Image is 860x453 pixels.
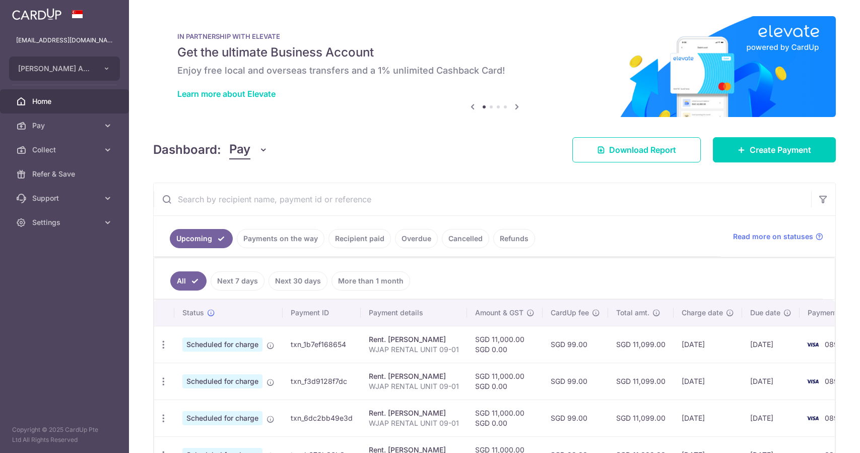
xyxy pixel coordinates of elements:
span: Read more on statuses [733,232,813,242]
span: Refer & Save [32,169,99,179]
span: [PERSON_NAME] Anaesthetic Practice [18,64,93,74]
span: Download Report [609,144,676,156]
span: 0894 [825,377,843,385]
td: SGD 99.00 [543,400,608,436]
p: WJAP RENTAL UNIT 09-01 [369,418,459,428]
a: Refunds [493,229,535,248]
div: Rent. [PERSON_NAME] [369,334,459,345]
div: Rent. [PERSON_NAME] [369,371,459,381]
span: Charge date [682,308,723,318]
td: SGD 99.00 [543,363,608,400]
a: Payments on the way [237,229,324,248]
span: Due date [750,308,780,318]
td: [DATE] [742,363,800,400]
span: Status [182,308,204,318]
a: All [170,271,207,291]
button: Pay [229,140,268,159]
td: SGD 11,000.00 SGD 0.00 [467,400,543,436]
td: txn_f3d9128f7dc [283,363,361,400]
td: txn_1b7ef168654 [283,326,361,363]
a: Read more on statuses [733,232,823,242]
a: Cancelled [442,229,489,248]
p: WJAP RENTAL UNIT 09-01 [369,345,459,355]
td: SGD 99.00 [543,326,608,363]
p: WJAP RENTAL UNIT 09-01 [369,381,459,391]
h6: Enjoy free local and overseas transfers and a 1% unlimited Cashback Card! [177,65,812,77]
span: Create Payment [750,144,811,156]
span: 0894 [825,414,843,422]
span: Total amt. [616,308,649,318]
img: Bank Card [803,338,823,351]
a: Next 30 days [269,271,327,291]
th: Payment ID [283,300,361,326]
td: SGD 11,099.00 [608,326,674,363]
img: Renovation banner [153,16,836,117]
span: Scheduled for charge [182,337,262,352]
span: Settings [32,217,99,228]
a: Learn more about Elevate [177,89,276,99]
a: Recipient paid [328,229,391,248]
button: [PERSON_NAME] Anaesthetic Practice [9,56,120,81]
td: [DATE] [674,326,742,363]
td: [DATE] [742,326,800,363]
td: [DATE] [674,400,742,436]
td: SGD 11,099.00 [608,363,674,400]
span: Scheduled for charge [182,374,262,388]
a: Create Payment [713,137,836,162]
a: Upcoming [170,229,233,248]
p: [EMAIL_ADDRESS][DOMAIN_NAME] [16,35,113,45]
span: Amount & GST [475,308,523,318]
img: Bank Card [803,412,823,424]
input: Search by recipient name, payment id or reference [154,183,811,215]
td: SGD 11,000.00 SGD 0.00 [467,326,543,363]
td: [DATE] [674,363,742,400]
td: txn_6dc2bb49e3d [283,400,361,436]
td: [DATE] [742,400,800,436]
h5: Get the ultimate Business Account [177,44,812,61]
span: Support [32,193,99,203]
img: CardUp [12,8,61,20]
span: Collect [32,145,99,155]
h4: Dashboard: [153,141,221,159]
a: Next 7 days [211,271,264,291]
img: Bank Card [803,375,823,387]
span: Pay [32,121,99,131]
a: Overdue [395,229,438,248]
span: 0894 [825,340,843,349]
th: Payment details [361,300,467,326]
div: Rent. [PERSON_NAME] [369,408,459,418]
td: SGD 11,000.00 SGD 0.00 [467,363,543,400]
td: SGD 11,099.00 [608,400,674,436]
a: Download Report [572,137,701,162]
span: Home [32,96,99,106]
a: More than 1 month [332,271,410,291]
span: CardUp fee [551,308,589,318]
span: Pay [229,140,250,159]
p: IN PARTNERSHIP WITH ELEVATE [177,32,812,40]
span: Scheduled for charge [182,411,262,425]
